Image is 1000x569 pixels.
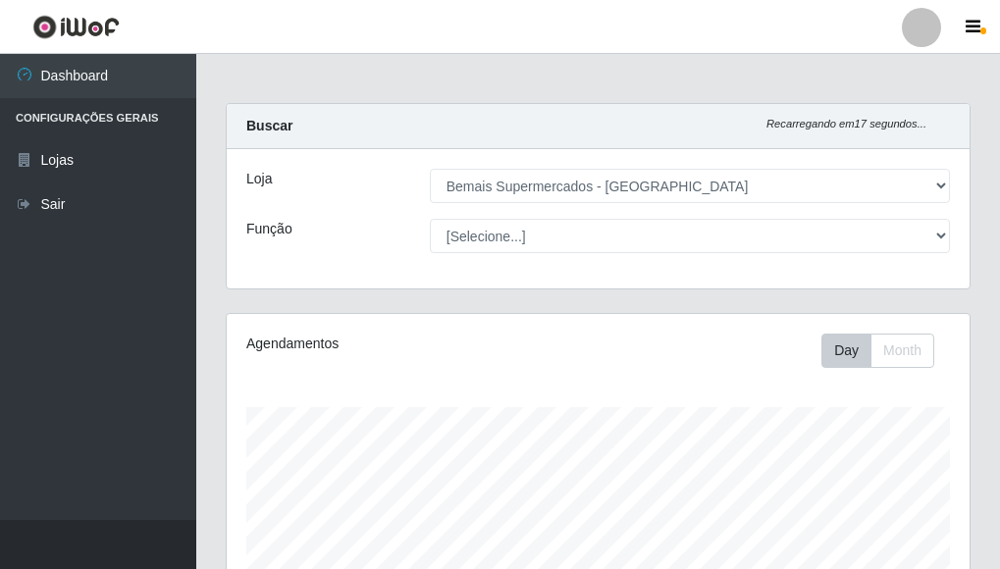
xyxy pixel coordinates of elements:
[821,334,871,368] button: Day
[246,118,292,133] strong: Buscar
[870,334,934,368] button: Month
[821,334,950,368] div: Toolbar with button groups
[246,219,292,239] label: Função
[32,15,120,39] img: CoreUI Logo
[821,334,934,368] div: First group
[766,118,926,129] i: Recarregando em 17 segundos...
[246,169,272,189] label: Loja
[246,334,522,354] div: Agendamentos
